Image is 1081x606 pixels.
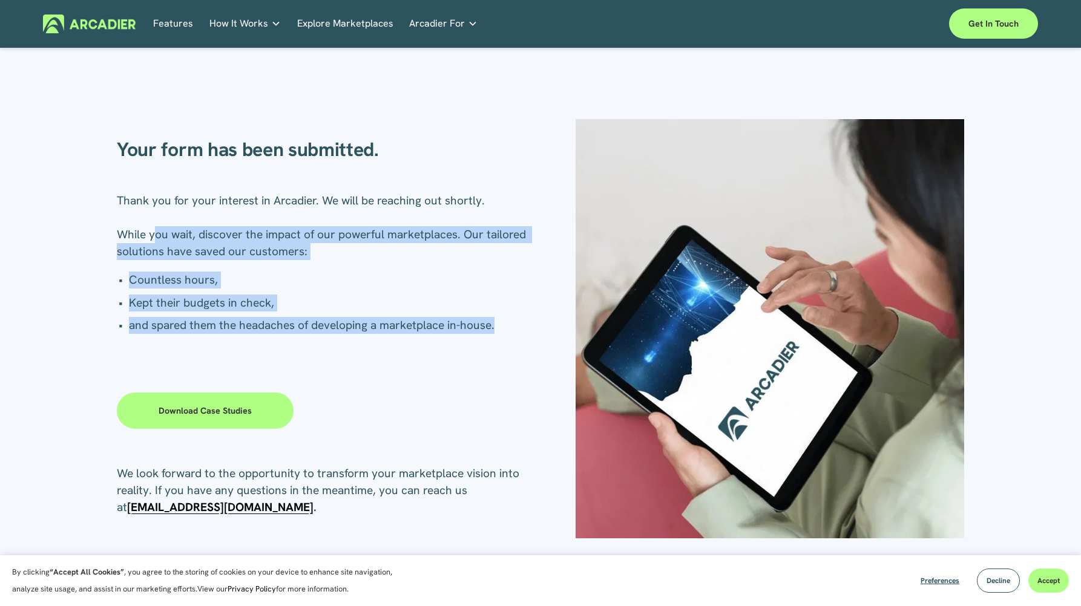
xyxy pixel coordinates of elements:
[129,295,540,311] p: Kept their budgets in check,
[921,576,959,585] span: Preferences
[912,569,968,593] button: Preferences
[409,15,465,32] span: Arcadier For
[1020,548,1081,606] iframe: Chat Widget
[987,576,1010,585] span: Decline
[1020,548,1081,606] div: Widget de chat
[153,15,193,33] a: Features
[117,137,379,162] strong: Your form has been submitted.
[50,567,124,577] strong: “Accept All Cookies”
[129,272,540,288] p: Countless hours,
[129,317,540,334] p: and spared them the headaches of developing a marketplace in-house.
[228,584,276,594] a: Privacy Policy
[43,15,136,33] img: Arcadier
[12,564,406,598] p: By clicking , you agree to the storing of cookies on your device to enhance site navigation, anal...
[209,15,281,33] a: folder dropdown
[977,569,1020,593] button: Decline
[297,15,393,33] a: Explore Marketplaces
[117,465,540,516] p: We look forward to the opportunity to transform your marketplace vision into reality. If you have...
[209,15,268,32] span: How It Works
[117,192,540,260] p: Thank you for your interest in Arcadier. We will be reaching out shortly. While you wait, discove...
[409,15,478,33] a: folder dropdown
[127,500,314,515] a: [EMAIL_ADDRESS][DOMAIN_NAME]
[949,8,1038,39] a: Get in touch
[314,500,317,515] strong: .
[117,393,294,429] a: Download case studies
